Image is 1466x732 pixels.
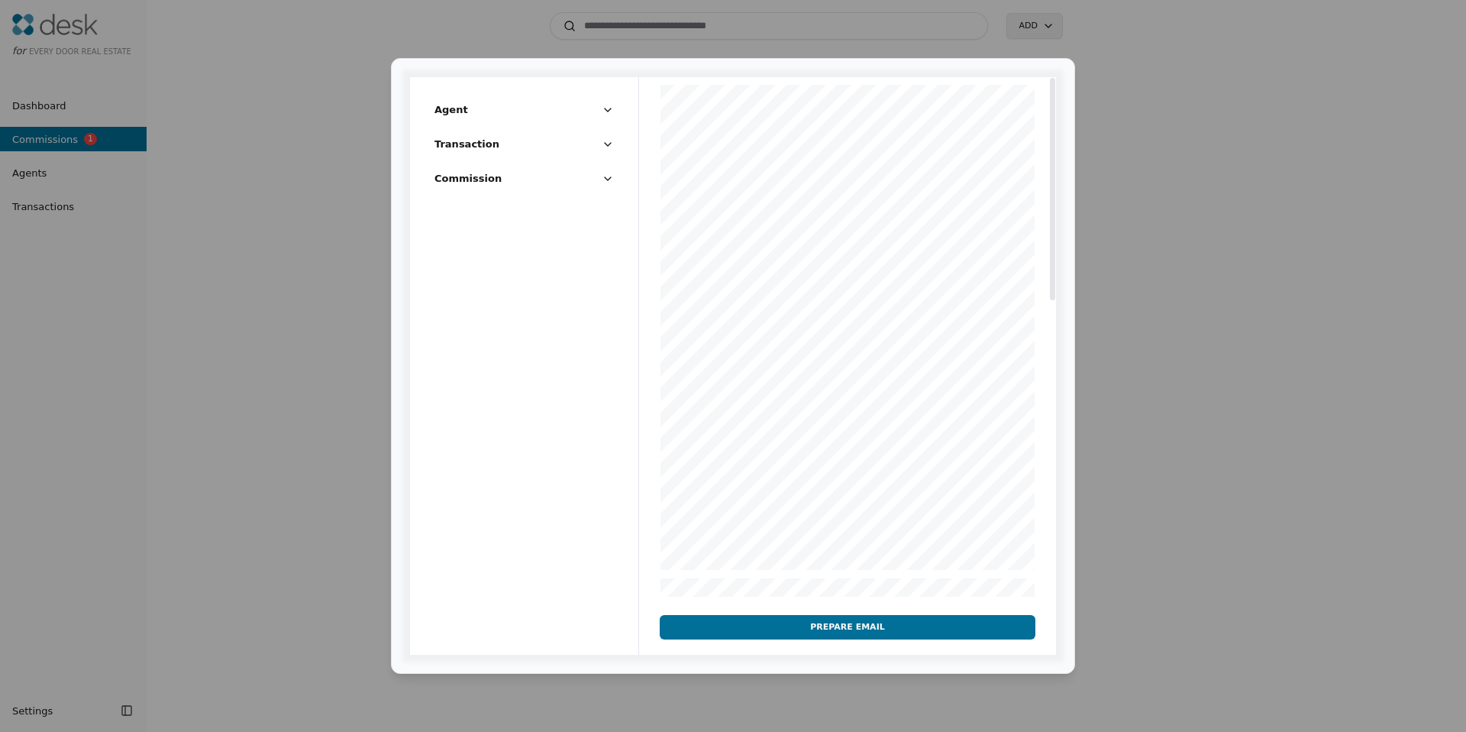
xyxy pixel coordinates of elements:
span: Transaction [434,136,499,152]
button: Commission [434,170,614,199]
button: Agent [434,102,614,130]
button: Prepare Email [660,615,1035,640]
span: Agent [434,102,468,118]
button: Transaction [434,136,614,164]
span: Commission [434,170,502,186]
